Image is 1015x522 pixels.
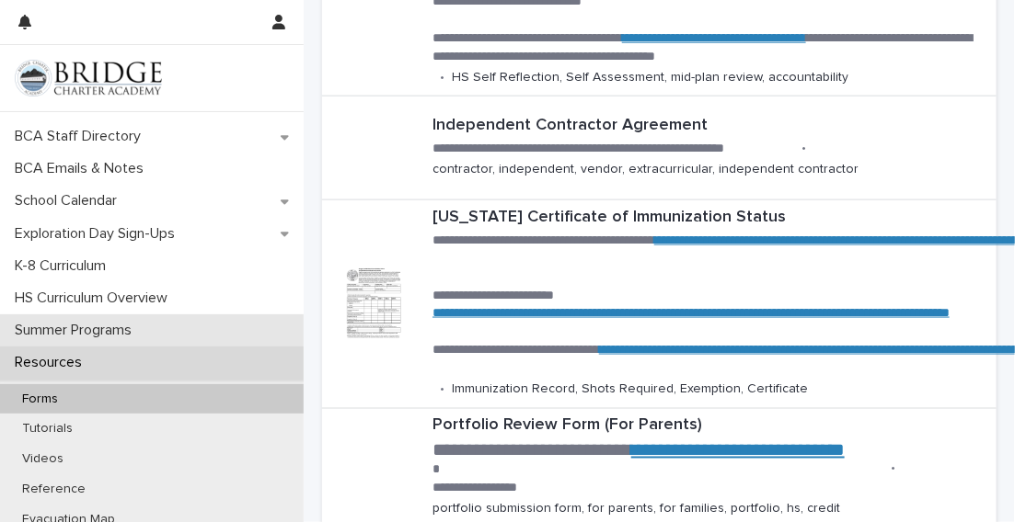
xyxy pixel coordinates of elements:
p: • [892,461,896,477]
p: Immunization Record, Shots Required, Exemption, Certificate [452,381,808,397]
p: HS Curriculum Overview [7,289,182,307]
p: School Calendar [7,192,132,210]
p: Independent Contractor Agreement [433,116,989,136]
p: Videos [7,451,78,467]
p: Reference [7,482,100,497]
p: Resources [7,354,97,371]
p: Summer Programs [7,322,146,339]
p: • [440,70,444,85]
p: Tutorials [7,421,87,437]
p: BCA Emails & Notes [7,160,158,177]
p: Exploration Day Sign-Ups [7,225,190,243]
p: portfolio submission form, for parents, for families, portfolio, hs, credit [433,502,840,517]
p: contractor, independent, vendor, extracurricular, independent contractor [433,162,859,177]
img: V1C1m3IdTEidaUdm9Hs0 [15,60,162,96]
p: BCA Staff Directory [7,128,156,145]
p: K-8 Curriculum [7,257,121,275]
p: • [440,381,444,397]
p: HS Self Reflection, Self Assessment, mid-plan review, accountability [452,70,848,85]
p: • [802,141,806,156]
p: Forms [7,391,73,407]
p: Portfolio Review Form (For Parents) [433,416,989,437]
